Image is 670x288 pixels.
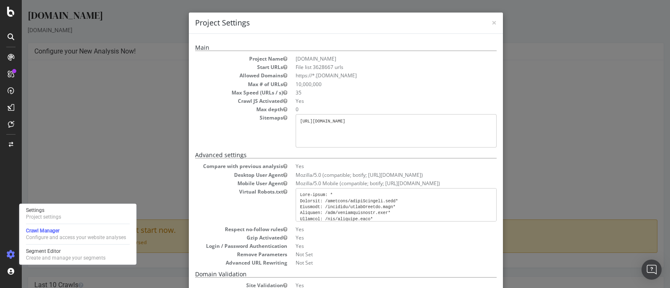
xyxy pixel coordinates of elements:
dt: Max Speed (URLs / s) [173,89,265,96]
dt: Project Name [173,55,265,62]
dt: Sitemaps [173,114,265,121]
li: https://*.[DOMAIN_NAME] [274,72,475,79]
h5: Main [173,44,475,51]
dt: Max # of URLs [173,81,265,88]
dd: File list 3628667 urls [274,64,475,71]
div: Settings [26,207,61,214]
dd: Yes [274,97,475,104]
h4: Project Settings [173,18,475,28]
dt: Login / Password Authentication [173,242,265,250]
dd: 0 [274,106,475,113]
pre: Lore-ipsum: * Dolorsit: /ametcons/adipiScingeli.sedd* Eiusmodt: /incididu/utlabOreetdo.magn* Aliq... [274,188,475,222]
dt: Advanced URL Rewriting [173,259,265,266]
div: Configure and access your website analyses [26,234,126,241]
a: SettingsProject settings [23,206,133,221]
dd: Yes [274,242,475,250]
dd: Mozilla/5.0 (compatible; botify; [URL][DOMAIN_NAME]) [274,171,475,178]
dd: Not Set [274,259,475,266]
div: Segment Editor [26,248,106,255]
dt: Gzip Activated [173,234,265,241]
div: Crawl Manager [26,227,126,234]
dt: Allowed Domains [173,72,265,79]
div: Project settings [26,214,61,220]
dd: Yes [274,163,475,170]
pre: [URL][DOMAIN_NAME] [274,114,475,148]
dt: Max depth [173,106,265,113]
span: × [470,17,475,28]
dt: Mobile User Agent [173,180,265,187]
dt: Crawl JS Activated [173,97,265,104]
dd: 10,000,000 [274,81,475,88]
dt: Start URLs [173,64,265,71]
dt: Remove Parameters [173,251,265,258]
dd: Yes [274,226,475,233]
dd: 35 [274,89,475,96]
dd: Yes [274,234,475,241]
dd: Not Set [274,251,475,258]
h5: Domain Validation [173,271,475,278]
dd: Mozilla/5.0 Mobile (compatible; botify; [URL][DOMAIN_NAME]) [274,180,475,187]
a: Crawl ManagerConfigure and access your website analyses [23,227,133,242]
div: Create and manage your segments [26,255,106,261]
dt: Respect no-follow rules [173,226,265,233]
dd: [DOMAIN_NAME] [274,55,475,62]
a: Segment EditorCreate and manage your segments [23,247,133,262]
dt: Desktop User Agent [173,171,265,178]
dt: Compare with previous analysis [173,163,265,170]
dt: Virtual Robots.txt [173,188,265,195]
div: Open Intercom Messenger [642,260,662,280]
h5: Advanced settings [173,152,475,158]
